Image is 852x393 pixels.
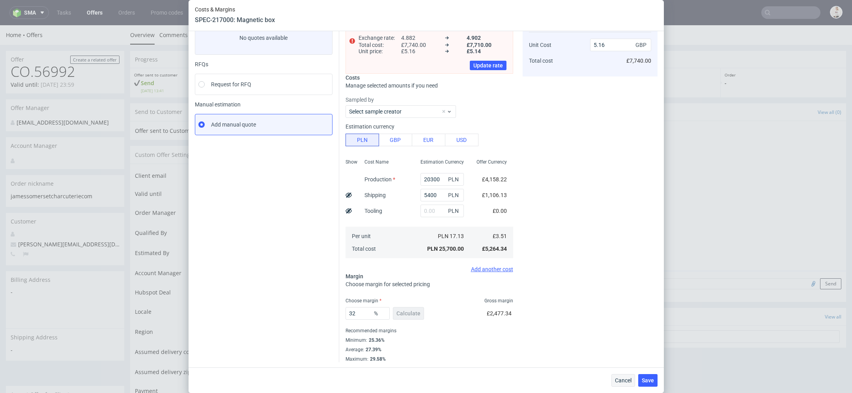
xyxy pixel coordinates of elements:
[130,78,481,96] div: Send to Customer
[473,63,503,68] span: Update rate
[135,101,410,110] td: Offer sent to Customer
[346,75,360,81] span: Costs
[6,74,124,91] div: Offer Manager
[346,307,390,320] input: 0.00
[420,189,464,201] input: 0.00
[450,47,585,52] p: Offer accepted
[467,48,506,54] span: £5.14
[346,298,381,304] label: Choose margin
[725,54,842,62] p: -
[141,63,284,68] span: [DATE] 13:41
[134,47,284,52] p: Offer sent to customer
[346,326,513,335] div: Recommended margins
[364,159,389,165] span: Cost Name
[346,134,379,146] button: PLN
[11,56,74,63] p: Valid until:
[346,281,430,287] span: Choose margin for selected pricing
[195,6,275,13] span: Costs & Margins
[476,159,507,165] span: Offer Currency
[534,78,552,95] a: User (0)
[6,361,124,378] div: Accept Offer for Client
[135,359,271,377] td: Payment
[557,78,587,95] a: Automatic (0)
[11,321,120,329] span: -
[502,305,840,318] input: Type to create new task
[634,39,650,50] span: GBP
[818,84,841,90] a: View all (0)
[447,174,462,185] span: PLN
[11,263,120,271] span: -
[195,16,275,24] header: SPEC-217000: Magnetic box
[611,374,635,387] button: Cancel
[11,167,120,175] p: jamessomersetcharcuteriecom
[346,354,513,362] div: Maximum :
[41,56,74,63] time: [DATE] 23:59
[26,6,43,13] a: Offers
[346,82,438,89] span: Manage selected amounts if you need
[211,80,251,88] span: Request for RFQ
[6,246,124,263] div: Billing Address
[346,123,394,130] label: Estimation currency
[445,134,478,146] button: USD
[382,125,426,134] a: Preview
[332,125,375,134] a: View in [GEOGRAPHIC_DATA]
[273,360,476,371] button: Single payment (default)
[825,288,841,295] a: View all
[529,58,553,64] span: Total cost
[500,287,515,295] span: Tasks
[631,78,644,95] a: All (0)
[135,143,271,162] td: Client email
[415,83,475,91] input: Re-send offer to customer
[130,26,846,43] div: Progress
[410,101,476,110] td: YES, [DATE][DATE] 13:41
[367,337,385,343] div: 25.36%
[438,233,464,239] span: PLN 17.13
[500,83,529,91] span: Comments
[359,35,398,41] span: Exchange rate :
[364,192,386,198] label: Shipping
[195,61,333,67] div: RFQs
[346,96,513,104] label: Sampled by
[135,240,271,260] td: Account Manager
[359,48,398,54] span: Unit price :
[352,246,376,252] span: Total cost
[372,308,388,319] span: %
[135,279,271,299] td: Locale
[447,205,462,216] span: PLN
[346,335,513,345] div: Minimum :
[11,93,114,101] div: [EMAIL_ADDRESS][DOMAIN_NAME]
[292,47,443,52] p: Shipping & Billing Filled
[349,108,402,115] label: Select sample creator
[135,299,271,319] td: Region
[420,205,464,217] input: 0.00
[359,42,398,48] span: Total cost :
[11,215,155,223] span: [PERSON_NAME][EMAIL_ADDRESS][DOMAIN_NAME]
[482,246,507,252] span: £5,264.34
[594,47,717,52] p: Payment
[427,246,464,252] span: PLN 25,700.00
[467,42,506,48] span: £7,710.00
[135,220,271,240] td: Estimated By
[626,58,651,64] span: £7,740.00
[6,188,124,205] div: Customer
[135,162,271,180] td: Valid until
[352,233,371,239] span: Per unit
[412,134,445,146] button: EUR
[482,176,507,183] span: £4,158.22
[642,378,654,383] span: Save
[346,345,513,354] div: Average :
[6,6,26,13] a: Home
[346,266,513,272] div: Add another cost
[130,121,481,138] div: Custom Offer Settings
[820,253,841,264] button: Send
[447,190,462,201] span: PLN
[364,346,381,353] div: 27.39%
[484,298,513,304] span: Gross margin
[594,54,717,62] p: Due
[346,273,363,279] span: Margin
[11,39,120,54] h1: CO.56992
[70,30,120,39] a: Create a related offer
[6,112,124,129] div: Account Manager
[195,101,333,108] span: Manual estimation
[420,159,464,165] span: Estimation Currency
